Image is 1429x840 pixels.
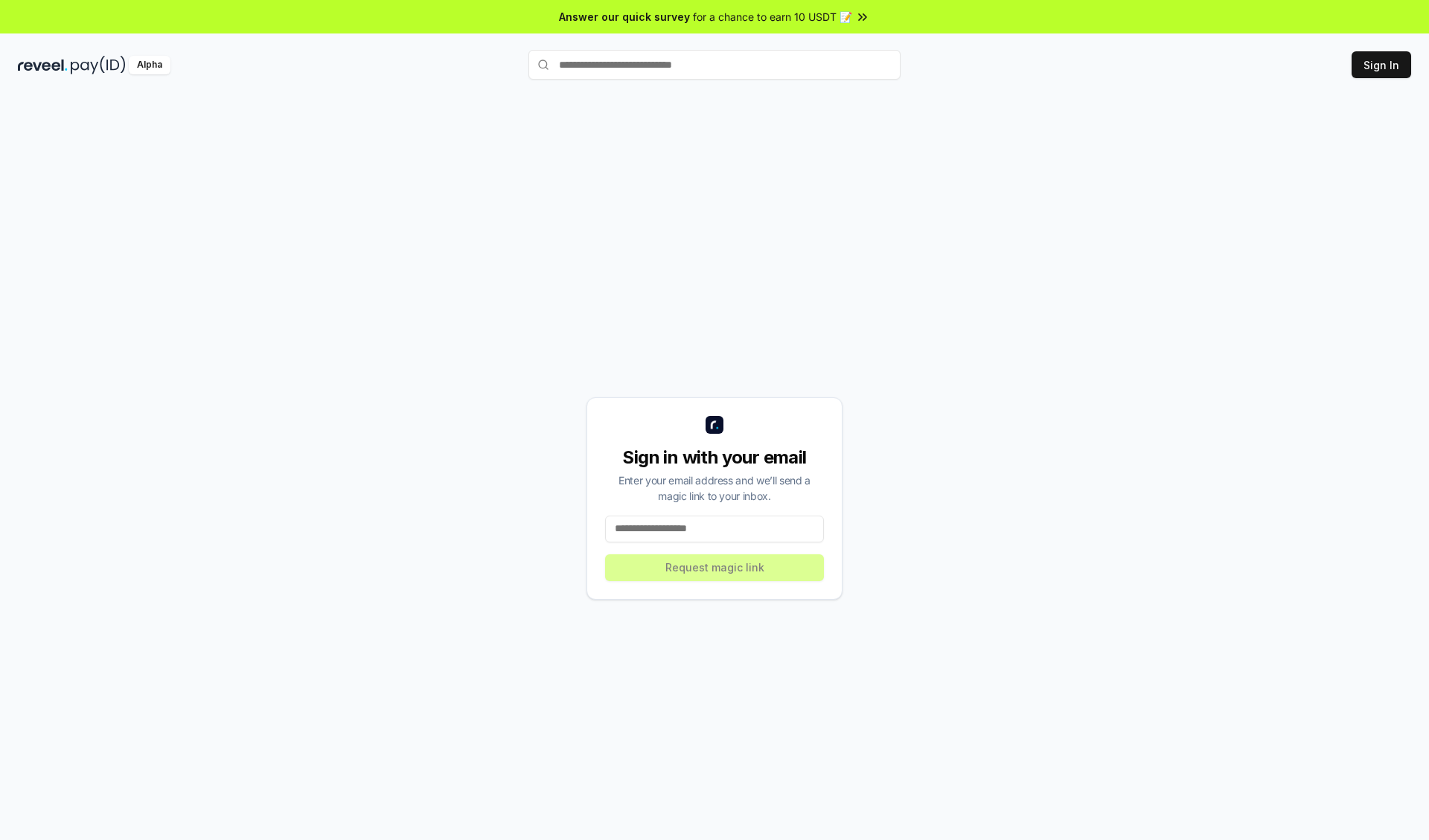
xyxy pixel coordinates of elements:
span: for a chance to earn 10 USDT 📝 [693,9,852,25]
span: Answer our quick survey [559,9,690,25]
div: Sign in with your email [605,446,824,469]
img: reveel_dark [18,56,68,74]
div: Alpha [129,56,170,74]
img: logo_small [706,416,723,434]
img: pay_id [71,56,126,74]
button: Sign In [1352,51,1411,78]
div: Enter your email address and we’ll send a magic link to your inbox. [605,472,824,504]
